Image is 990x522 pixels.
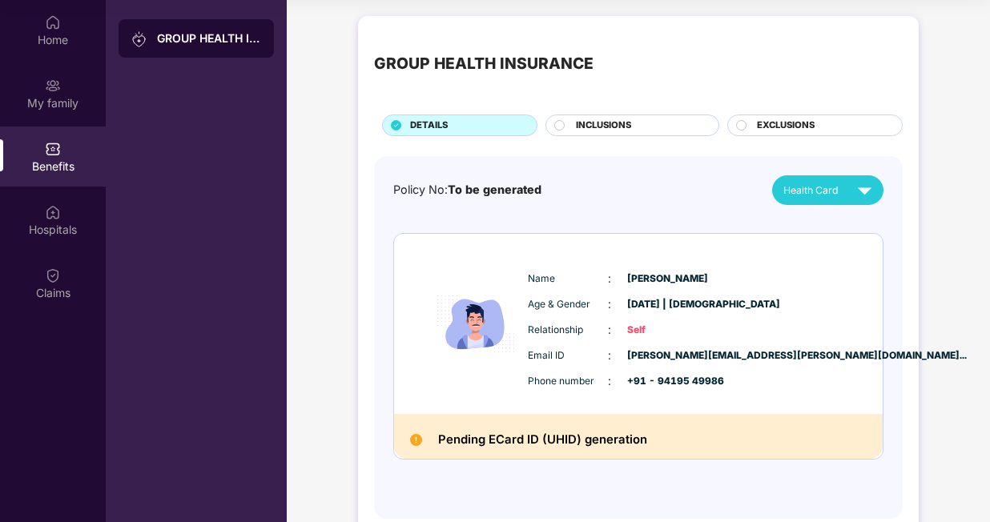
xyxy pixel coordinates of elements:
[131,31,147,47] img: svg+xml;base64,PHN2ZyB3aWR0aD0iMjAiIGhlaWdodD0iMjAiIHZpZXdCb3g9IjAgMCAyMCAyMCIgZmlsbD0ibm9uZSIgeG...
[783,183,839,198] span: Health Card
[410,118,448,133] span: DETAILS
[851,176,879,204] img: svg+xml;base64,PHN2ZyB4bWxucz0iaHR0cDovL3d3dy53My5vcmcvMjAwMC9zdmciIHZpZXdCb3g9IjAgMCAyNCAyNCIgd2...
[448,183,541,196] span: To be generated
[627,374,707,389] span: +91 - 94195 49986
[608,347,611,364] span: :
[576,118,631,133] span: INCLUSIONS
[627,348,707,363] span: [PERSON_NAME][EMAIL_ADDRESS][PERSON_NAME][DOMAIN_NAME]...
[627,297,707,312] span: [DATE] | [DEMOGRAPHIC_DATA]
[772,175,883,205] button: Health Card
[528,297,608,312] span: Age & Gender
[45,78,61,94] img: svg+xml;base64,PHN2ZyB3aWR0aD0iMjAiIGhlaWdodD0iMjAiIHZpZXdCb3g9IjAgMCAyMCAyMCIgZmlsbD0ibm9uZSIgeG...
[608,321,611,339] span: :
[157,30,261,46] div: GROUP HEALTH INSURANCE
[528,374,608,389] span: Phone number
[45,204,61,220] img: svg+xml;base64,PHN2ZyBpZD0iSG9zcGl0YWxzIiB4bWxucz0iaHR0cDovL3d3dy53My5vcmcvMjAwMC9zdmciIHdpZHRoPS...
[45,267,61,283] img: svg+xml;base64,PHN2ZyBpZD0iQ2xhaW0iIHhtbG5zPSJodHRwOi8vd3d3LnczLm9yZy8yMDAwL3N2ZyIgd2lkdGg9IjIwIi...
[45,141,61,157] img: svg+xml;base64,PHN2ZyBpZD0iQmVuZWZpdHMiIHhtbG5zPSJodHRwOi8vd3d3LnczLm9yZy8yMDAwL3N2ZyIgd2lkdGg9Ij...
[45,14,61,30] img: svg+xml;base64,PHN2ZyBpZD0iSG9tZSIgeG1sbnM9Imh0dHA6Ly93d3cudzMub3JnLzIwMDAvc3ZnIiB3aWR0aD0iMjAiIG...
[627,271,707,287] span: [PERSON_NAME]
[757,118,815,133] span: EXCLUSIONS
[528,348,608,363] span: Email ID
[627,323,707,338] span: Self
[393,181,541,199] div: Policy No:
[528,323,608,338] span: Relationship
[608,295,611,313] span: :
[410,434,422,446] img: Pending
[428,259,524,389] img: icon
[608,270,611,287] span: :
[438,430,647,450] h2: Pending ECard ID (UHID) generation
[374,51,594,75] div: GROUP HEALTH INSURANCE
[528,271,608,287] span: Name
[608,372,611,390] span: :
